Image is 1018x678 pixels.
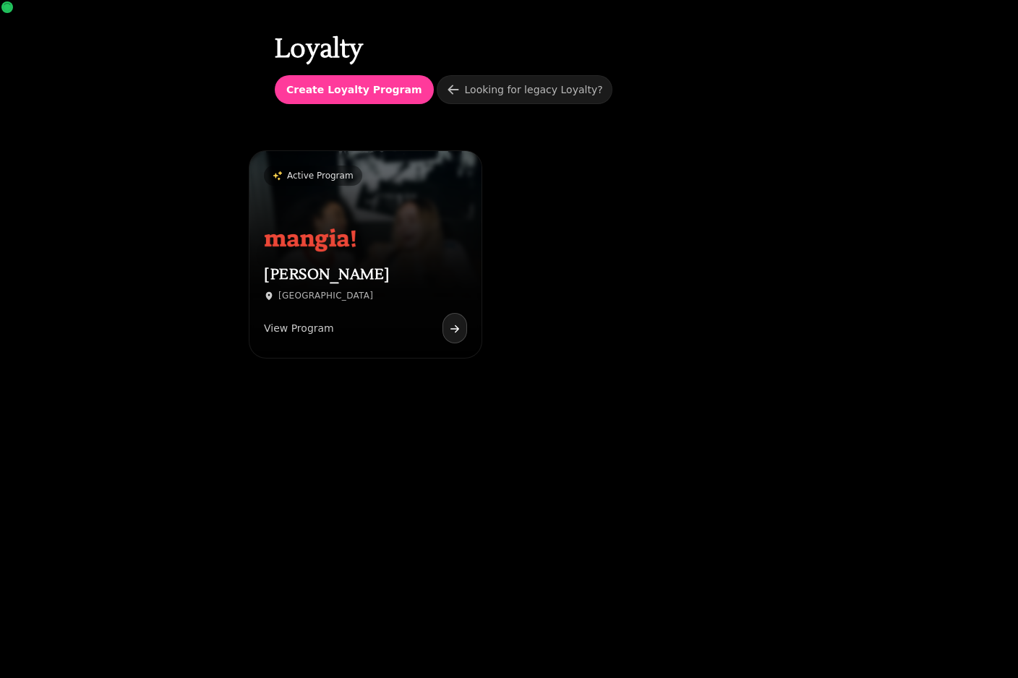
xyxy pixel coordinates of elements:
span: Create Loyalty Program [286,85,422,95]
p: [GEOGRAPHIC_DATA] [278,290,373,301]
p: View Program [264,321,334,335]
button: Create Loyalty Program [275,75,434,104]
h3: [PERSON_NAME] [264,266,467,284]
p: Active Program [287,170,354,181]
img: Manja Loyalty [264,223,356,257]
a: Looking for legacy Loyalty? [437,75,612,104]
a: Active ProgramManja Loyalty[PERSON_NAME][GEOGRAPHIC_DATA]View Program [249,151,482,358]
div: Looking for legacy Loyalty? [465,82,603,97]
